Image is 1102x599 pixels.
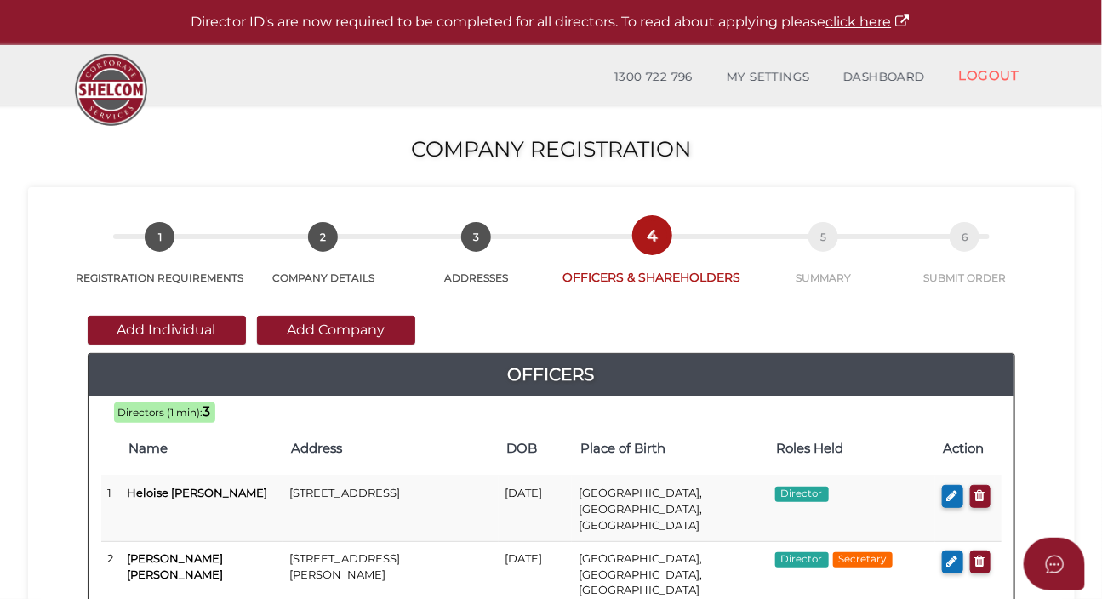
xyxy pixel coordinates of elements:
h4: Roles Held [777,442,927,456]
span: Director [775,552,829,568]
b: Heloise [PERSON_NAME] [128,486,268,499]
a: 5SUMMARY [750,241,898,285]
h4: DOB [507,442,563,456]
h4: Address [291,442,489,456]
td: [DATE] [499,476,572,542]
a: 4OFFICERS & SHAREHOLDERS [554,239,749,286]
span: 1 [145,222,174,252]
a: 3ADDRESSES [397,241,554,285]
td: 1 [101,476,121,542]
td: [GEOGRAPHIC_DATA], [GEOGRAPHIC_DATA], [GEOGRAPHIC_DATA] [572,476,768,542]
h4: Name [129,442,275,456]
h4: Action [944,442,993,456]
span: 3 [461,222,491,252]
span: 4 [637,220,667,250]
b: [PERSON_NAME] [PERSON_NAME] [128,551,224,581]
a: 1300 722 796 [597,60,710,94]
span: Director [775,487,829,502]
button: Add Individual [88,316,246,345]
span: 6 [950,222,979,252]
span: Directors (1 min): [118,407,203,419]
button: Open asap [1024,538,1085,590]
p: Director ID's are now required to be completed for all directors. To read about applying please [43,13,1059,32]
a: 2COMPANY DETAILS [249,241,397,285]
span: Secretary [833,552,893,568]
button: Add Company [257,316,415,345]
a: 6SUBMIT ORDER [898,241,1031,285]
td: [STREET_ADDRESS] [283,476,498,542]
span: 5 [808,222,838,252]
a: click here [826,14,911,30]
a: Officers [89,361,1014,388]
a: DASHBOARD [826,60,942,94]
b: 3 [203,403,211,419]
span: 2 [308,222,338,252]
img: Logo [66,45,156,134]
a: LOGOUT [942,58,1036,93]
a: 1REGISTRATION REQUIREMENTS [71,241,249,285]
a: MY SETTINGS [710,60,827,94]
h4: Place of Birth [580,442,760,456]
